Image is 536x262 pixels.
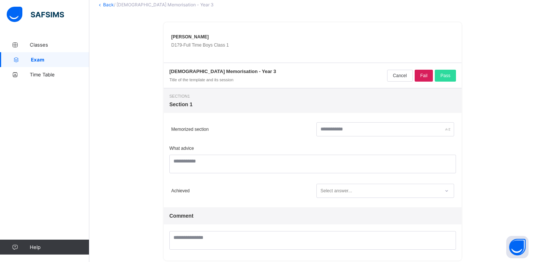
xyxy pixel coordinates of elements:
[169,146,456,151] span: What advice
[506,236,529,258] button: Open asap
[30,42,89,48] span: Classes
[440,73,450,78] span: Pass
[171,188,189,193] span: Achieved
[420,73,427,78] span: Fail
[169,101,456,107] span: Section 1
[169,213,456,219] span: Comment
[169,78,233,82] span: Title of the template and its session
[103,2,114,7] a: Back
[169,69,276,74] span: [DEMOGRAPHIC_DATA] Memorisation - Year 3
[171,42,229,48] span: D179 - Full Time Boys Class 1
[393,73,407,78] span: Cancel
[31,57,89,63] span: Exam
[171,127,209,132] span: Memorized section
[169,94,456,98] span: Section 1
[171,34,209,40] span: [PERSON_NAME]
[30,72,89,78] span: Time Table
[30,244,89,250] span: Help
[114,2,214,7] span: / [DEMOGRAPHIC_DATA] Memorisation - Year 3
[320,184,352,198] div: Select answer...
[7,7,64,22] img: safsims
